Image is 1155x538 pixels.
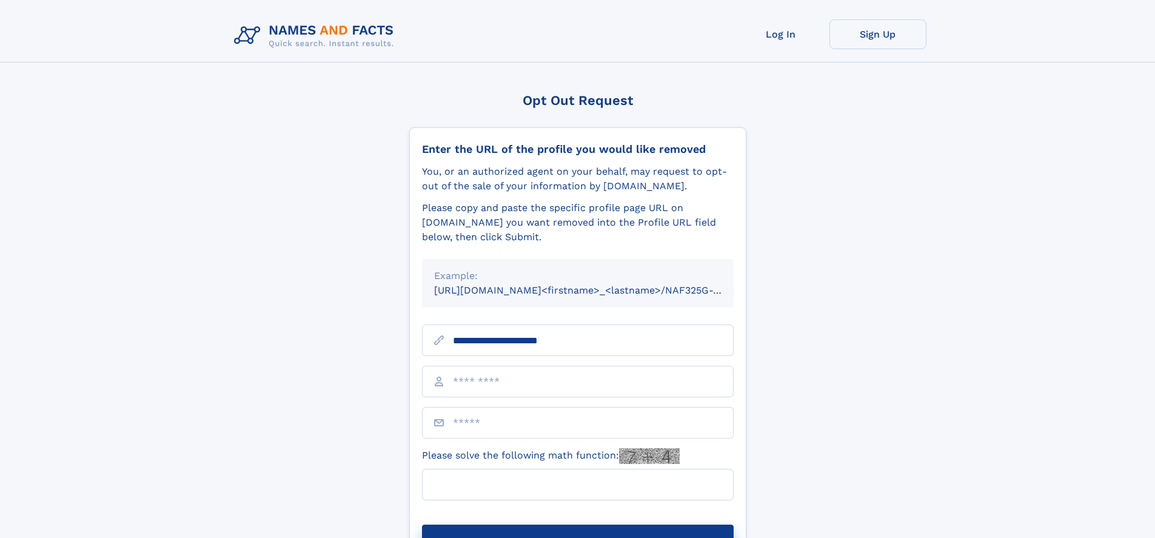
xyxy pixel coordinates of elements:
a: Sign Up [829,19,926,49]
label: Please solve the following math function: [422,448,680,464]
div: Example: [434,269,721,283]
small: [URL][DOMAIN_NAME]<firstname>_<lastname>/NAF325G-xxxxxxxx [434,284,757,296]
div: Opt Out Request [409,93,746,108]
img: Logo Names and Facts [229,19,404,52]
div: Enter the URL of the profile you would like removed [422,143,734,156]
div: Please copy and paste the specific profile page URL on [DOMAIN_NAME] you want removed into the Pr... [422,201,734,244]
div: You, or an authorized agent on your behalf, may request to opt-out of the sale of your informatio... [422,164,734,193]
a: Log In [732,19,829,49]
